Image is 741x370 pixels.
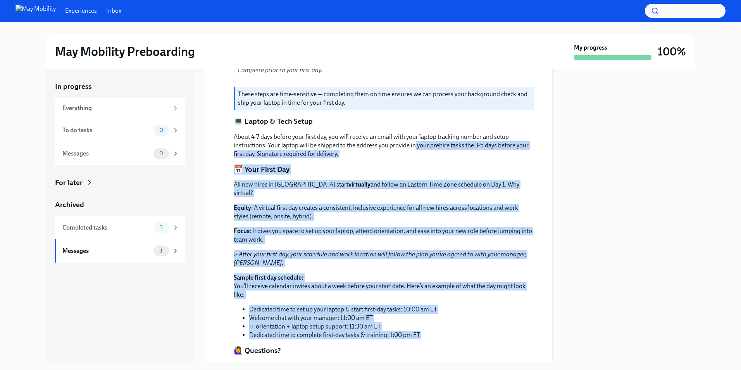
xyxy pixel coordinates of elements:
[65,7,97,15] a: Experiences
[234,180,534,197] p: All new hires in [GEOGRAPHIC_DATA] start and follow an Eastern Time Zone schedule on Day 1. Why v...
[234,204,251,211] strong: Equity
[234,227,534,244] p: : It gives you space to set up your laptop, attend orientation, and ease into your new role befor...
[55,178,83,188] div: For later
[155,127,168,133] span: 0
[55,44,195,59] h2: May Mobility Preboarding
[155,248,167,254] span: 1
[238,66,322,74] em: Complete prior to your first day.
[234,251,526,266] em: > After your first day, your schedule and work location will follow the plan you’ve agreed to wit...
[249,331,534,339] li: Dedicated time to complete first-day tasks & training: 1:00 pm ET
[55,98,185,119] a: Everything
[234,346,281,356] p: 🙋‍♀️ Questions?
[55,216,185,239] a: Completed tasks3
[55,200,185,210] a: Archived
[55,81,185,92] a: In progress
[238,90,531,107] p: These steps are time-sensitive — completing them on time ensures we can process your background c...
[234,227,250,235] strong: Focus
[234,274,303,281] strong: Sample first day schedule:
[249,314,534,322] li: Welcome chat with your manager: 11:00 am ET
[234,116,313,126] p: 💻 Laptop & Tech Setup
[574,43,607,52] strong: My progress
[55,119,185,142] a: To do tasks0
[249,305,534,314] li: Dedicated time to set up your laptop & start first-day tasks: 10:00 am ET
[55,142,185,165] a: Messages0
[658,45,686,59] h3: 100%
[62,223,150,232] div: Completed tasks
[234,133,534,158] p: About 4-7 days before your first day, you will receive an email with your laptop tracking number ...
[62,104,169,112] div: Everything
[155,150,168,156] span: 0
[16,5,56,17] img: May Mobility
[62,126,150,135] div: To do tasks
[62,247,150,255] div: Messages
[249,322,534,331] li: IT orientation + laptop setup support: 11:30 am ET
[55,178,185,188] a: For later
[348,181,370,188] strong: virtually
[62,149,150,158] div: Messages
[55,239,185,263] a: Messages1
[234,164,290,175] p: 📅 Your First Day
[234,273,534,299] p: You’ll receive calendar invites about a week before your start date. Here’s an example of what th...
[155,225,167,230] span: 3
[234,204,534,221] p: : A virtual first day creates a consistent, inclusive experience for all new hires across locatio...
[106,7,121,15] a: Inbox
